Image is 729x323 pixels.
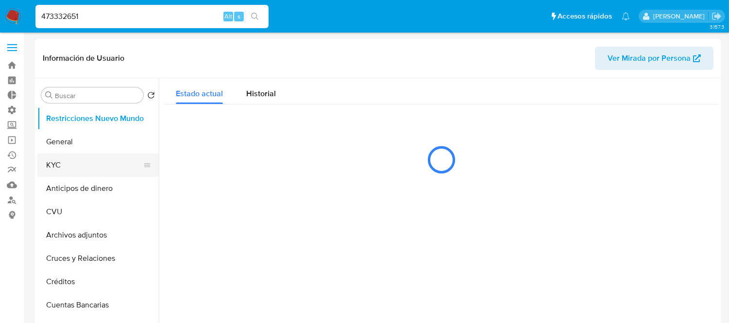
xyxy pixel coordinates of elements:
[37,200,159,223] button: CVU
[595,47,713,70] button: Ver Mirada por Persona
[43,53,124,63] h1: Información de Usuario
[45,91,53,99] button: Buscar
[37,247,159,270] button: Cruces y Relaciones
[147,91,155,102] button: Volver al orden por defecto
[55,91,139,100] input: Buscar
[245,10,265,23] button: search-icon
[37,107,159,130] button: Restricciones Nuevo Mundo
[237,12,240,21] span: s
[653,12,708,21] p: zoe.breuer@mercadolibre.com
[37,130,159,153] button: General
[622,12,630,20] a: Notificaciones
[37,153,151,177] button: KYC
[35,10,269,23] input: Buscar usuario o caso...
[224,12,232,21] span: Alt
[37,223,159,247] button: Archivos adjuntos
[558,11,612,21] span: Accesos rápidos
[37,293,159,317] button: Cuentas Bancarias
[37,270,159,293] button: Créditos
[712,11,722,21] a: Salir
[37,177,159,200] button: Anticipos de dinero
[608,47,691,70] span: Ver Mirada por Persona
